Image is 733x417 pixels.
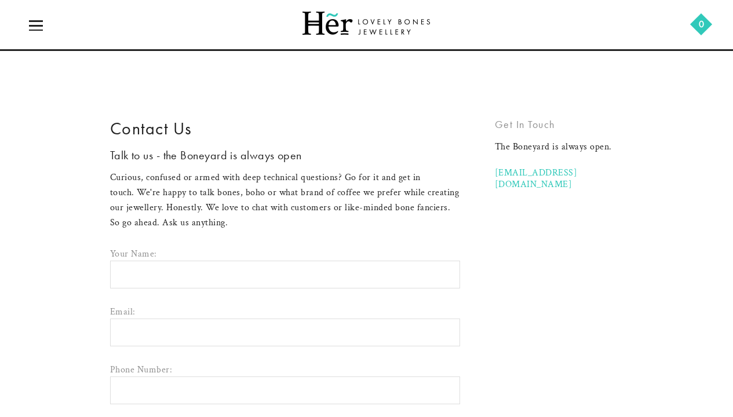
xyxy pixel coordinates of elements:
[495,118,623,133] h4: Get In Touch
[110,118,460,141] h1: Contact Us
[110,170,460,231] p: Curious, confused or armed with deep technical questions? Go for it and get in touch. We're happy...
[110,149,460,164] h3: Talk to us - the Boneyard is always open
[495,167,623,191] a: [EMAIL_ADDRESS][DOMAIN_NAME]
[110,248,460,261] label: Your Name:
[495,138,623,156] li: The Boneyard is always open.
[110,364,460,376] label: Phone Number:
[110,306,460,319] label: Email:
[302,12,430,35] img: Her Lovely Bones Jewellery Logo
[23,13,49,39] a: icon-menu-open icon-menu-close
[692,16,710,33] a: 0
